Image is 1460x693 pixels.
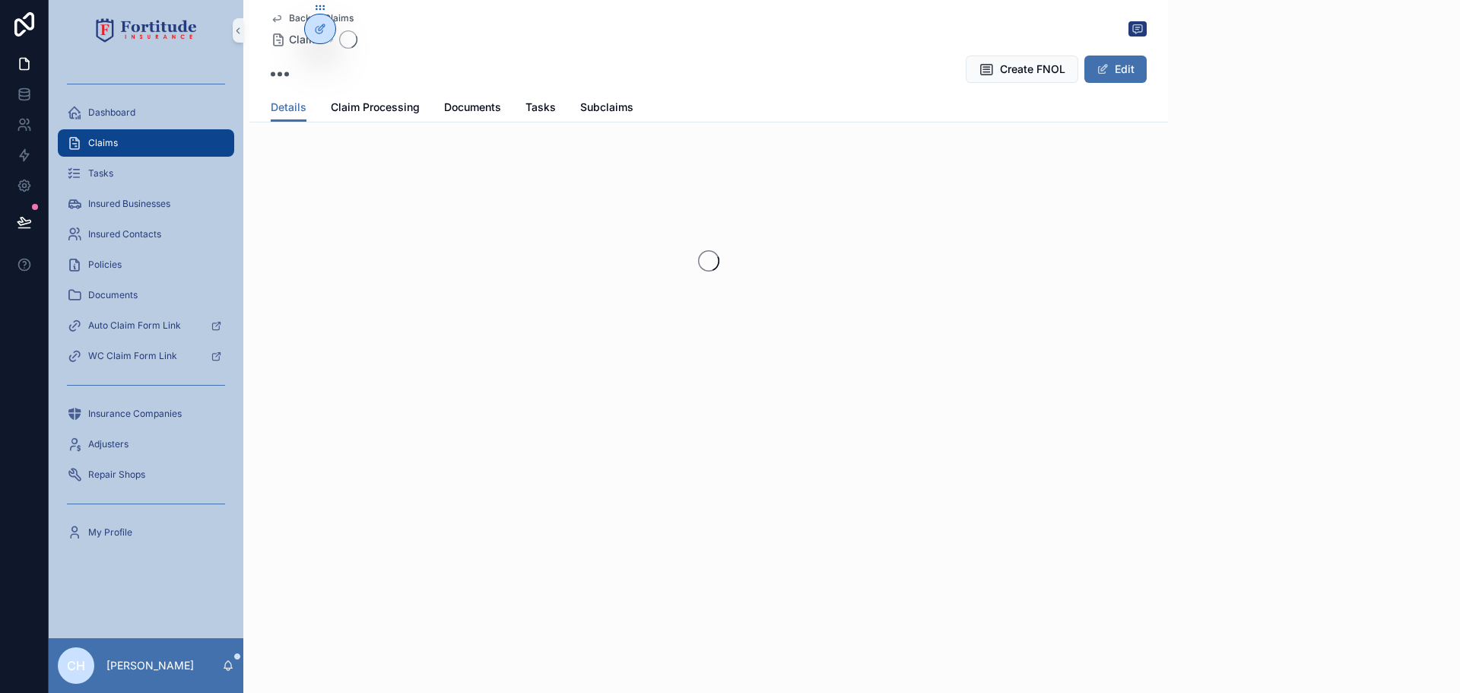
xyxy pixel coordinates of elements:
[444,100,501,115] span: Documents
[271,94,306,122] a: Details
[331,94,420,124] a: Claim Processing
[58,342,234,370] a: WC Claim Form Link
[58,281,234,309] a: Documents
[1000,62,1065,77] span: Create FNOL
[331,100,420,115] span: Claim Processing
[58,312,234,339] a: Auto Claim Form Link
[58,160,234,187] a: Tasks
[88,259,122,271] span: Policies
[580,94,633,124] a: Subclaims
[49,61,243,566] div: scrollable content
[58,251,234,278] a: Policies
[58,99,234,126] a: Dashboard
[88,137,118,149] span: Claims
[1084,56,1147,83] button: Edit
[88,198,170,210] span: Insured Businesses
[271,100,306,115] span: Details
[58,519,234,546] a: My Profile
[58,431,234,458] a: Adjusters
[67,656,85,675] span: CH
[58,461,234,488] a: Repair Shops
[88,469,145,481] span: Repair Shops
[58,190,234,218] a: Insured Businesses
[289,12,354,24] span: Back to Claims
[88,106,135,119] span: Dashboard
[88,289,138,301] span: Documents
[289,32,324,47] span: Claims
[58,129,234,157] a: Claims
[106,658,194,673] p: [PERSON_NAME]
[96,18,197,43] img: App logo
[88,228,161,240] span: Insured Contacts
[271,32,324,47] a: Claims
[525,94,556,124] a: Tasks
[966,56,1078,83] button: Create FNOL
[271,12,354,24] a: Back to Claims
[88,526,132,539] span: My Profile
[58,221,234,248] a: Insured Contacts
[525,100,556,115] span: Tasks
[88,319,181,332] span: Auto Claim Form Link
[444,94,501,124] a: Documents
[88,408,182,420] span: Insurance Companies
[88,438,129,450] span: Adjusters
[58,400,234,428] a: Insurance Companies
[88,350,177,362] span: WC Claim Form Link
[88,167,113,180] span: Tasks
[580,100,633,115] span: Subclaims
